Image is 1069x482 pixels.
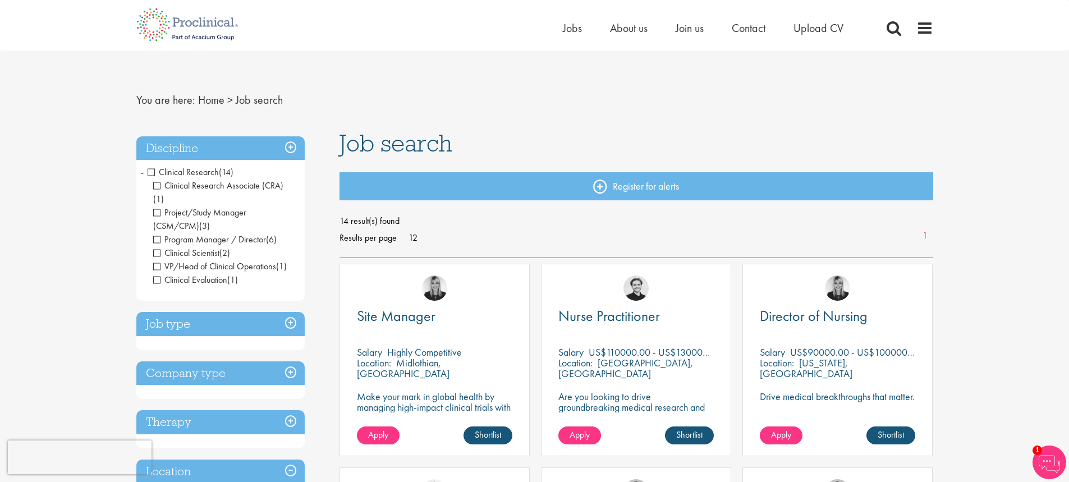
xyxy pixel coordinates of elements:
span: Program Manager / Director [153,233,277,245]
p: Drive medical breakthroughs that matter. [760,391,915,402]
a: Director of Nursing [760,309,915,323]
span: VP/Head of Clinical Operations [153,260,287,272]
a: Apply [760,426,802,444]
a: About us [610,21,648,35]
span: Project/Study Manager (CSM/CPM) [153,206,246,232]
iframe: reCAPTCHA [8,440,152,474]
span: (1) [153,193,164,205]
span: Salary [760,346,785,359]
span: Clinical Research Associate (CRA) [153,180,283,191]
p: [US_STATE], [GEOGRAPHIC_DATA] [760,356,852,380]
img: Janelle Jones [422,276,447,301]
span: Salary [357,346,382,359]
a: Shortlist [464,426,512,444]
span: Clinical Evaluation [153,274,227,286]
span: Clinical Research [148,166,219,178]
span: 1 [1033,446,1042,455]
span: > [227,93,233,107]
span: (2) [219,247,230,259]
a: Apply [558,426,601,444]
h3: Discipline [136,136,305,160]
span: Location: [760,356,794,369]
span: You are here: [136,93,195,107]
span: Salary [558,346,584,359]
a: breadcrumb link [198,93,224,107]
img: Nico Kohlwes [623,276,649,301]
span: Nurse Practitioner [558,306,660,325]
h3: Therapy [136,410,305,434]
span: Clinical Scientist [153,247,219,259]
a: 1 [917,229,933,242]
span: Program Manager / Director [153,233,266,245]
span: (14) [219,166,233,178]
p: Are you looking to drive groundbreaking medical research and make a real impact-join our client a... [558,391,714,434]
a: 12 [405,232,421,244]
a: Jobs [563,21,582,35]
span: Clinical Research [148,166,233,178]
p: US$90000.00 - US$100000.00 per annum [790,346,964,359]
p: US$110000.00 - US$130000.00 per annum [589,346,764,359]
span: Apply [570,429,590,440]
span: Results per page [339,229,397,246]
p: [GEOGRAPHIC_DATA], [GEOGRAPHIC_DATA] [558,356,693,380]
span: (3) [199,220,210,232]
a: Contact [732,21,765,35]
a: Nurse Practitioner [558,309,714,323]
span: Apply [771,429,791,440]
p: Midlothian, [GEOGRAPHIC_DATA] [357,356,449,380]
span: Clinical Evaluation [153,274,238,286]
h3: Company type [136,361,305,385]
span: Location: [357,356,391,369]
p: Make your mark in global health by managing high-impact clinical trials with a leading CRO. [357,391,512,423]
img: Janelle Jones [825,276,850,301]
h3: Job type [136,312,305,336]
span: Job search [339,128,452,158]
span: (6) [266,233,277,245]
a: Apply [357,426,400,444]
span: - [140,163,144,180]
span: Site Manager [357,306,435,325]
span: VP/Head of Clinical Operations [153,260,276,272]
a: Upload CV [793,21,843,35]
span: 14 result(s) found [339,213,933,229]
span: (1) [227,274,238,286]
a: Shortlist [665,426,714,444]
img: Chatbot [1033,446,1066,479]
span: Director of Nursing [760,306,868,325]
a: Shortlist [866,426,915,444]
span: Clinical Scientist [153,247,230,259]
a: Site Manager [357,309,512,323]
a: Join us [676,21,704,35]
span: Clinical Research Associate (CRA) [153,180,283,205]
span: Apply [368,429,388,440]
p: Highly Competitive [387,346,462,359]
span: Location: [558,356,593,369]
a: Register for alerts [339,172,933,200]
span: (1) [276,260,287,272]
span: Job search [236,93,283,107]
